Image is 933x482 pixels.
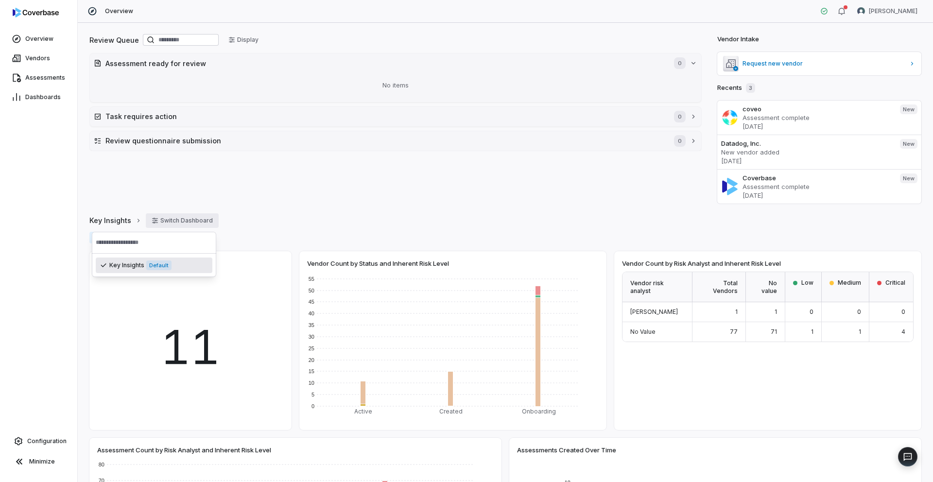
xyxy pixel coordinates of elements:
img: Adeola Ajiginni avatar [857,7,865,15]
p: [DATE] [743,191,892,200]
span: Assessments Created Over Time [517,446,616,454]
span: 0 [857,308,861,315]
a: Key Insights [89,210,142,231]
div: Vendor risk analyst [622,272,692,302]
span: Minimize [29,458,55,465]
span: Default [146,260,172,270]
span: 0 [901,308,905,315]
span: New [900,173,917,183]
button: Switch Dashboard [146,213,219,228]
text: 15 [309,368,314,374]
text: 25 [309,345,314,351]
span: New [900,139,917,149]
text: 55 [309,276,314,282]
span: 71 [771,328,777,335]
span: 0 [810,308,813,315]
a: Configuration [4,432,73,450]
h2: Review Queue [89,35,139,45]
button: Display [223,33,264,47]
a: Request new vendor [717,52,921,75]
img: logo-D7KZi-bG.svg [13,8,59,17]
span: Overview [105,7,133,15]
span: Request new vendor [743,60,905,68]
span: Dashboards [25,93,61,101]
span: 11 [161,312,220,382]
button: Assessment ready for review0 [90,53,701,73]
div: No value [746,272,785,302]
a: Overview [2,30,75,48]
a: Assessments [2,69,75,86]
span: 1 [859,328,861,335]
text: 20 [309,357,314,363]
a: Vendors [2,50,75,67]
span: 0 [674,57,686,69]
button: Task requires action0 [90,107,701,126]
span: Vendor Count by Status and Inherent Risk Level [307,259,449,268]
h2: Assessment ready for review [105,58,664,69]
span: Assessment Count by Risk Analyst and Inherent Risk Level [97,446,271,454]
h3: Coverbase [743,173,892,182]
span: [PERSON_NAME] [630,308,678,315]
p: New vendor added [721,148,892,156]
text: 0 [311,403,314,409]
span: 1 [775,308,777,315]
text: 40 [309,310,314,316]
p: [DATE] [721,156,892,165]
h2: Review questionnaire submission [105,136,664,146]
a: Dashboards [2,88,75,106]
span: Overview [25,35,53,43]
a: CoverbaseAssessment complete[DATE]New [717,169,921,204]
span: 1 [811,328,813,335]
span: 77 [730,328,738,335]
h2: Vendor Intake [717,34,759,44]
h3: Datadog, Inc. [721,139,892,148]
text: 80 [99,462,104,467]
p: [DATE] [743,122,892,131]
div: Key Insights [96,258,212,273]
a: Datadog, Inc.New vendor added[DATE]New [717,135,921,169]
button: Adeola Ajiginni avatar[PERSON_NAME] [851,4,923,18]
div: Total Vendors [692,272,746,302]
div: No items [94,73,697,98]
span: Medium [838,279,861,287]
text: 35 [309,322,314,328]
span: 4 [901,328,905,335]
text: 10 [309,380,314,386]
span: Assessments [25,74,65,82]
div: Suggestions [92,254,216,277]
button: Key Insights [86,210,145,231]
button: Minimize [4,452,73,471]
span: Configuration [27,437,67,445]
h3: coveo [743,104,892,113]
p: Assessment complete [743,182,892,191]
span: Critical [885,279,905,287]
span: No Value [630,328,656,335]
span: 0 [674,111,686,122]
span: New [900,104,917,114]
h2: Task requires action [105,111,664,121]
text: 45 [309,299,314,305]
span: 3 [746,83,755,93]
text: 5 [311,392,314,397]
span: Low [801,279,813,287]
p: Assessment complete [743,113,892,122]
span: 1 [735,308,738,315]
text: 50 [309,288,314,293]
span: [PERSON_NAME] [869,7,917,15]
a: coveoAssessment complete[DATE]New [717,101,921,135]
span: Vendor Count by Risk Analyst and Inherent Risk Level [622,259,781,268]
button: Review questionnaire submission0 [90,131,701,151]
span: 0 [674,135,686,147]
text: 30 [309,334,314,340]
span: Vendors [25,54,50,62]
span: Year to date [89,232,139,243]
span: Key Insights [89,215,131,225]
h2: Recents [717,83,755,93]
